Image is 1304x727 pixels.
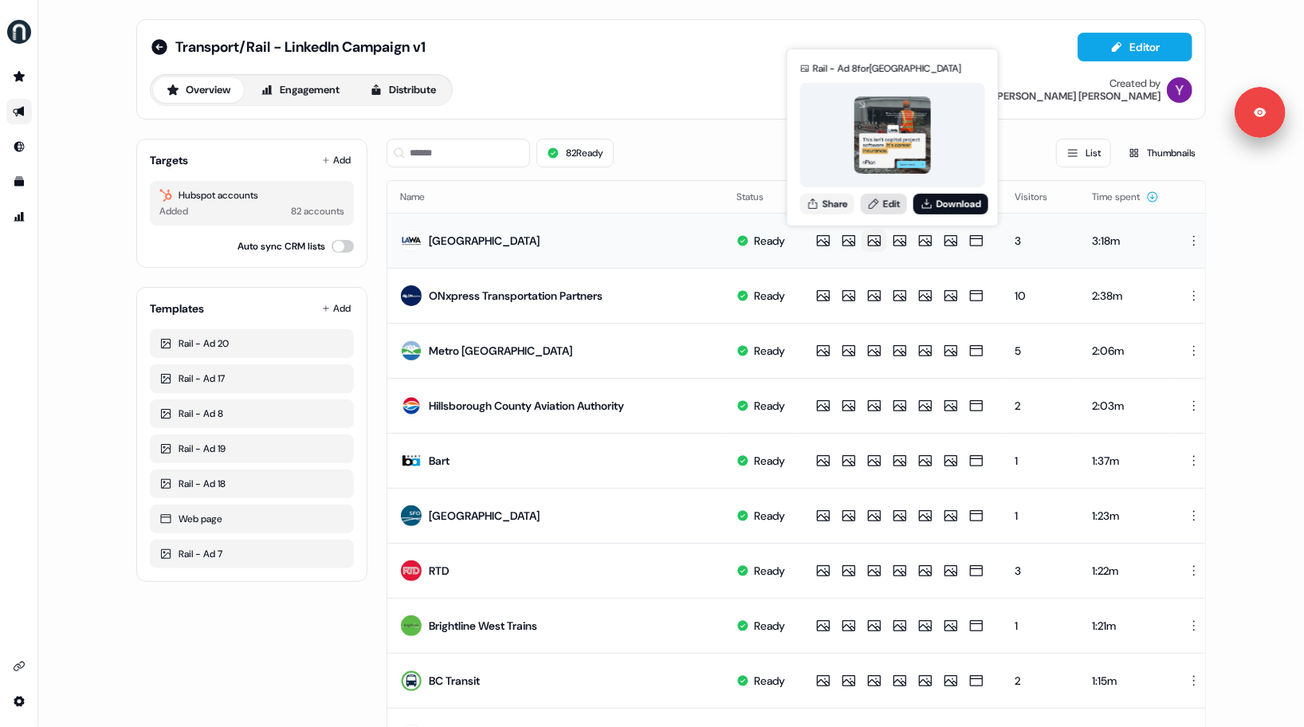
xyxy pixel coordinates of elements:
div: Rail - Ad 20 [159,336,344,352]
div: Rail - Ad 8 for [GEOGRAPHIC_DATA] [813,61,961,77]
div: 82 accounts [291,203,344,219]
div: 1:37m [1092,453,1159,469]
div: RTD [429,563,450,579]
div: 2 [1015,398,1066,414]
div: ONxpress Transportation Partners [429,288,603,304]
div: Ready [754,508,785,524]
div: Ready [754,618,785,634]
div: Rail - Ad 19 [159,441,344,457]
button: 82Ready [536,139,614,167]
button: Visitors [1015,183,1066,211]
div: 3:18m [1092,233,1159,249]
div: Ready [754,453,785,469]
div: 5 [1015,343,1066,359]
a: Go to outbound experience [6,99,32,124]
div: 1 [1015,453,1066,469]
div: Hubspot accounts [159,187,344,203]
a: Editor [1078,41,1192,57]
a: Go to integrations [6,654,32,679]
button: Thumbnails [1117,139,1206,167]
div: Web page [159,511,344,527]
div: Metro [GEOGRAPHIC_DATA] [429,343,572,359]
label: Auto sync CRM lists [238,238,325,254]
div: 2:03m [1092,398,1159,414]
div: Targets [150,152,188,168]
img: Yuriy [1167,77,1192,103]
button: Share [800,193,854,214]
button: Editor [1078,33,1192,61]
div: [GEOGRAPHIC_DATA] [429,508,540,524]
div: BC Transit [429,673,480,689]
button: Time spent [1092,183,1159,211]
div: [PERSON_NAME] [PERSON_NAME] [994,90,1161,103]
div: 1:22m [1092,563,1159,579]
div: Created by [1110,77,1161,90]
div: 2:38m [1092,288,1159,304]
button: Engagement [247,77,353,103]
div: 2:06m [1092,343,1159,359]
img: asset preview [854,96,932,174]
div: Rail - Ad 7 [159,546,344,562]
div: Rail - Ad 8 [159,406,344,422]
div: 1:21m [1092,618,1159,634]
a: Go to prospects [6,64,32,89]
a: Go to attribution [6,204,32,230]
button: Distribute [356,77,450,103]
div: Brightline West Trains [429,618,537,634]
div: 1:15m [1092,673,1159,689]
div: Ready [754,398,785,414]
div: Ready [754,288,785,304]
div: 1:23m [1092,508,1159,524]
a: Go to Inbound [6,134,32,159]
div: Ready [754,673,785,689]
button: Name [400,183,444,211]
button: List [1056,139,1111,167]
div: Ready [754,343,785,359]
div: Templates [150,301,204,316]
div: 2 [1015,673,1066,689]
a: Edit [861,193,907,214]
div: Rail - Ad 17 [159,371,344,387]
button: Add [319,297,354,320]
div: 1 [1015,618,1066,634]
button: Download [913,193,988,214]
button: Overview [153,77,244,103]
div: 3 [1015,233,1066,249]
div: Ready [754,563,785,579]
button: Add [319,149,354,171]
div: 10 [1015,288,1066,304]
div: Bart [429,453,450,469]
div: Added [159,203,188,219]
a: Go to templates [6,169,32,195]
div: 1 [1015,508,1066,524]
div: Rail - Ad 18 [159,476,344,492]
div: Hillsborough County Aviation Authority [429,398,624,414]
span: Transport/Rail - LinkedIn Campaign v1 [175,37,426,57]
a: Go to integrations [6,689,32,714]
div: Ready [754,233,785,249]
button: Status [736,183,783,211]
div: [GEOGRAPHIC_DATA] [429,233,540,249]
div: 3 [1015,563,1066,579]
